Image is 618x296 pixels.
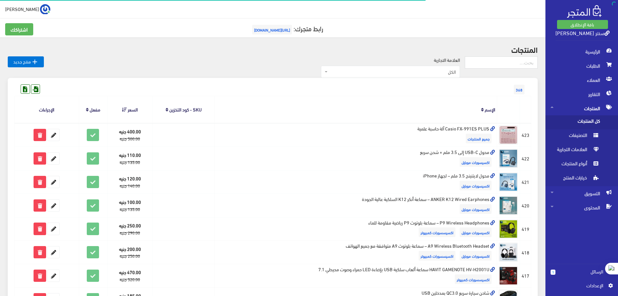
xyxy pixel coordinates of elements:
[499,172,518,192] img: mhol-laytnyng-35-mlm-lghaz-iphone.png
[31,58,39,66] i: 
[120,182,140,189] strike: 140.00 جنيه
[465,56,538,69] input: بحث...
[551,87,613,101] span: التقارير
[551,59,613,73] span: الطلبات
[252,25,292,34] span: [URL][DOMAIN_NAME]
[545,172,618,186] a: خيارات المنتج
[545,129,618,144] a: التصنيفات
[545,59,618,73] a: الطلبات
[460,227,492,237] span: اكسيسورات موبايل
[520,123,531,147] td: 423
[107,170,153,194] td: 120.00 جنيه
[169,105,202,114] a: SKU - كود التخزين
[520,241,531,264] td: 418
[551,101,613,115] span: المنتجات
[499,243,518,262] img: a9-wireless-bluetooth-headset-smaaa-blototh-a9-mtoafk-maa-gmyaa-alhoatf.png
[15,96,79,123] th: الإجراءات
[215,170,497,194] td: محول لايتنينج 3.5 ملم – لجهاز iPhone
[551,129,600,144] span: التصنيفات
[551,44,613,59] span: الرئيسية
[120,275,140,283] strike: 520.00 جنيه
[561,268,603,275] span: الرسائل
[499,266,518,285] img: havit-gamenote-hv-h2001u-smaaa-alaaab-slky-usb-badaaa-led-hmraaa-osot-mhyty-71.png
[460,157,492,167] span: اكسيسورات موبايل
[551,144,600,158] span: العلامات التجارية
[455,274,492,284] span: اكسيسسورات كمبيوتر
[107,194,153,217] td: 100.00 جنيه
[120,135,140,142] strike: 500.00 جنيه
[419,251,455,261] span: اكسيسسورات كمبيوتر
[251,22,323,34] a: رابط متجرك:[URL][DOMAIN_NAME]
[215,217,497,241] td: P9 Wireless Headphones – سماعة بلوتوث P9 رياضية مقاومة للماء
[107,241,153,264] td: 200.00 جنيه
[5,5,39,13] span: [PERSON_NAME]
[215,147,497,170] td: محول USB-C إلى 3.5 ملم + شحن سريع
[90,105,100,114] a: مفعل
[545,144,618,158] a: العلامات التجارية
[545,158,618,172] a: أنواع المنتجات
[520,217,531,241] td: 419
[120,205,140,213] strike: 135.00 جنيه
[434,56,460,63] label: العلامة التجارية
[499,149,518,168] img: mhol-master-cables-2-fy-1-usb-c-al-35-mlm-shhn-sryaa.png
[520,264,531,288] td: 417
[120,229,140,236] strike: 290.00 جنيه
[8,45,538,53] h2: المنتجات
[551,73,613,87] span: العملاء
[460,181,492,190] span: اكسيسورات موبايل
[545,73,618,87] a: العملاء
[107,264,153,288] td: 470.00 جنيه
[545,200,618,215] a: المحتوى
[557,20,608,29] a: باقة الإنطلاق
[5,4,50,14] a: ... [PERSON_NAME]
[545,87,618,101] a: التقارير
[321,66,460,78] span: الكل
[107,217,153,241] td: 250.00 جنيه
[329,69,456,75] span: الكل
[107,123,153,147] td: 400.00 جنيه
[107,147,153,170] td: 110.00 جنيه
[567,5,602,18] img: .
[545,115,618,129] a: كل المنتجات
[5,23,33,35] a: اشتراكك
[551,158,600,172] span: أنواع المنتجات
[485,105,495,114] a: الإسم
[460,204,492,214] span: اكسيسورات موبايل
[520,170,531,194] td: 421
[40,4,50,14] img: ...
[499,196,518,215] img: anker-k12-wired-earphones-smaaa-ankr-k12-alslky-aaaly-algod.png
[551,270,555,275] span: 1
[215,241,497,264] td: A9 Wireless Bluetooth Headset – سماعة بلوتوث A9 متوافقة مع جميع الهواتف
[520,194,531,217] td: 420
[499,219,518,239] img: p9-wireless-headphones-smaaa-blototh-p9-ryady-mkaom-llmaaa.png
[8,56,44,67] a: منتج جديد
[551,115,600,129] span: كل المنتجات
[419,227,455,237] span: اكسيسسورات كمبيوتر
[514,85,524,94] span: 368
[466,134,492,143] span: جميع المنتجات
[499,125,518,145] img: casio-fx-991es-plus-al-hasb-aalmy.jpg
[520,147,531,170] td: 422
[215,194,497,217] td: ANKER K12 Wired Earphones – سماعة أنكر K12 السلكية عالية الجودة
[555,28,610,37] a: سنتر [PERSON_NAME]
[551,200,613,215] span: المحتوى
[120,158,140,166] strike: 135.00 جنيه
[551,186,613,200] span: التسويق
[215,123,497,147] td: Casio FX-991ES PLUS آلة حاسبة علمية
[128,105,138,114] a: السعر
[545,101,618,115] a: المنتجات
[556,282,603,289] span: اﻹعدادات
[215,264,497,288] td: HAVIT GAMENOTE HV-H2001U سماعة ألعاب سلكية USB بإضاءة LED حمراء وصوت محيطي 7.1
[551,282,613,292] a: اﻹعدادات
[120,252,140,260] strike: 250.00 جنيه
[460,251,492,261] span: اكسيسورات موبايل
[551,268,613,282] a: 1 الرسائل
[551,172,600,186] span: خيارات المنتج
[545,44,618,59] a: الرئيسية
